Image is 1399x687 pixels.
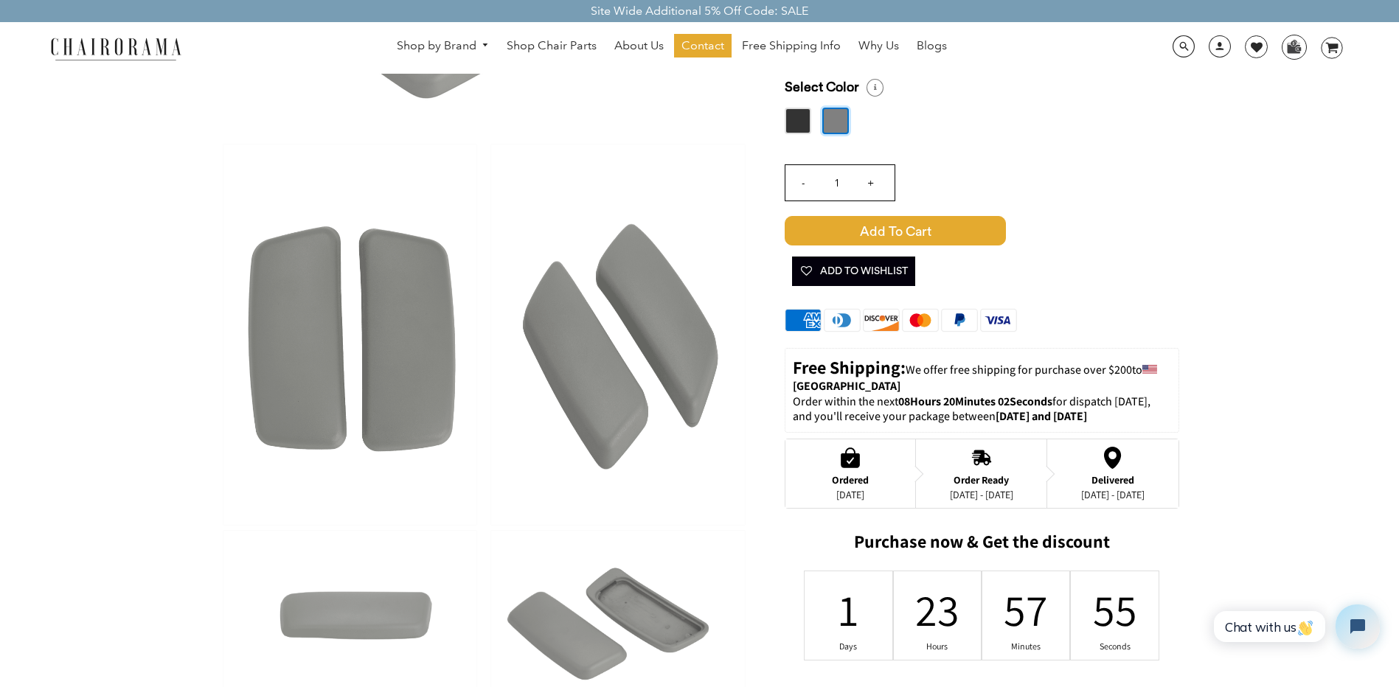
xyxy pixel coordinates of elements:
[832,474,869,486] div: Ordered
[839,581,858,638] div: 1
[607,34,671,57] a: About Us
[793,355,906,379] strong: Free Shipping:
[674,34,732,57] a: Contact
[785,165,821,200] input: -
[1016,641,1035,652] div: Minutes
[1105,641,1125,652] div: Seconds
[853,165,889,200] input: +
[785,216,1006,245] span: Add to Cart
[1282,35,1305,57] img: WhatsApp_Image_2024-07-12_at_16.23.01.webp
[793,356,1171,394] p: to
[950,489,1013,501] div: [DATE] - [DATE]
[785,216,1179,245] button: Add to Cart
[799,257,908,286] span: Add To Wishlist
[839,641,858,652] div: Days
[917,38,947,54] span: Blogs
[785,79,859,96] span: Select Color
[491,144,744,525] img: Replacement Arm Pad For Haworth Zody - chairorama
[950,474,1013,486] div: Order Ready
[1198,592,1392,661] iframe: Tidio Chat
[735,34,848,57] a: Free Shipping Info
[928,641,947,652] div: Hours
[681,38,724,54] span: Contact
[832,489,869,501] div: [DATE]
[867,79,884,96] i: Select a Size
[793,378,900,394] strong: [GEOGRAPHIC_DATA]
[1081,489,1145,501] div: [DATE] - [DATE]
[909,34,954,57] a: Blogs
[389,35,497,57] a: Shop by Brand
[42,35,190,61] img: chairorama
[507,38,597,54] span: Shop Chair Parts
[252,34,1091,61] nav: DesktopNavigation
[898,394,1052,409] span: 08Hours 20Minutes 02Seconds
[223,144,476,525] img: Replacement Arm Pad For Haworth Zody - chairorama
[1105,581,1125,638] div: 55
[851,34,906,57] a: Why Us
[996,408,1087,424] strong: [DATE] and [DATE]
[1016,581,1035,638] div: 57
[793,394,1171,425] p: Order within the next for dispatch [DATE], and you'll receive your package between
[785,531,1179,559] h2: Purchase now & Get the discount
[614,38,664,54] span: About Us
[928,581,947,638] div: 23
[792,257,915,286] button: Add To Wishlist
[858,38,899,54] span: Why Us
[742,38,841,54] span: Free Shipping Info
[906,362,1132,377] span: We offer free shipping for purchase over $200
[1081,474,1145,486] div: Delivered
[499,34,604,57] a: Shop Chair Parts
